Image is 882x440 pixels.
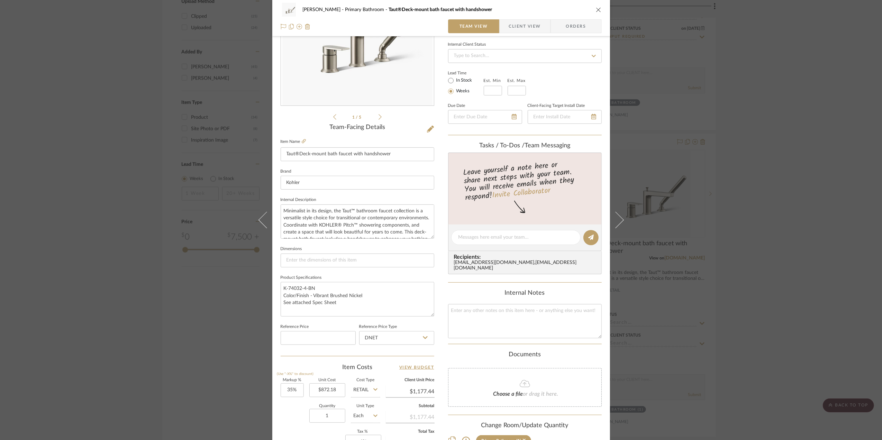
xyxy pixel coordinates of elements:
[389,7,492,12] span: Taut®Deck-mount bath faucet with handshower
[303,7,345,12] span: [PERSON_NAME]
[448,110,522,124] input: Enter Due Date
[352,115,356,119] span: 1
[386,404,435,408] label: Subtotal
[281,363,434,372] div: Item Costs
[351,404,380,408] label: Unit Type
[281,276,322,279] label: Product Specifications
[281,139,306,145] label: Item Name
[558,19,594,33] span: Orders
[509,19,541,33] span: Client View
[281,124,434,131] div: Team-Facing Details
[448,104,465,108] label: Due Date
[448,70,484,76] label: Lead Time
[479,143,525,149] span: Tasks / To-Dos /
[281,3,297,17] img: b516e41c-b5af-4b49-ba96-a51a7cf468d5_48x40.jpg
[399,363,434,372] a: View Budget
[455,88,470,94] label: Weeks
[359,325,397,329] label: Reference Price Type
[359,115,362,119] span: 5
[448,142,602,150] div: team Messaging
[595,7,602,13] button: close
[281,325,309,329] label: Reference Price
[454,260,599,271] div: [EMAIL_ADDRESS][DOMAIN_NAME] , [EMAIL_ADDRESS][DOMAIN_NAME]
[460,19,488,33] span: Team View
[491,185,551,202] a: Invite Collaborator
[448,76,484,95] mat-radio-group: Select item type
[309,378,345,382] label: Unit Cost
[386,410,435,423] div: $1,177.44
[493,391,523,397] span: Choose a file
[455,77,472,84] label: In Stock
[281,378,304,382] label: Markup %
[281,147,434,161] input: Enter Item Name
[528,110,602,124] input: Enter Install Date
[351,378,380,382] label: Cost Type
[448,43,486,46] div: Internal Client Status
[281,176,434,190] input: Enter Brand
[528,104,585,108] label: Client-Facing Target Install Date
[448,49,602,63] input: Type to Search…
[386,430,435,433] label: Total Tax
[281,247,302,251] label: Dimensions
[345,7,389,12] span: Primary Bathroom
[484,78,501,83] label: Est. Min
[454,254,599,260] span: Recipients:
[447,157,602,204] div: Leave yourself a note here or share next steps with your team. You will receive emails when they ...
[281,198,317,202] label: Internal Description
[448,290,602,297] div: Internal Notes
[386,378,435,382] label: Client Unit Price
[345,430,380,433] label: Tax %
[305,24,310,29] img: Remove from project
[356,115,359,119] span: /
[448,351,602,359] div: Documents
[523,391,558,397] span: or drag it here.
[508,78,526,83] label: Est. Max
[309,404,345,408] label: Quantity
[281,170,292,173] label: Brand
[281,254,434,267] input: Enter the dimensions of this item
[448,422,602,430] div: Change Room/Update Quantity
